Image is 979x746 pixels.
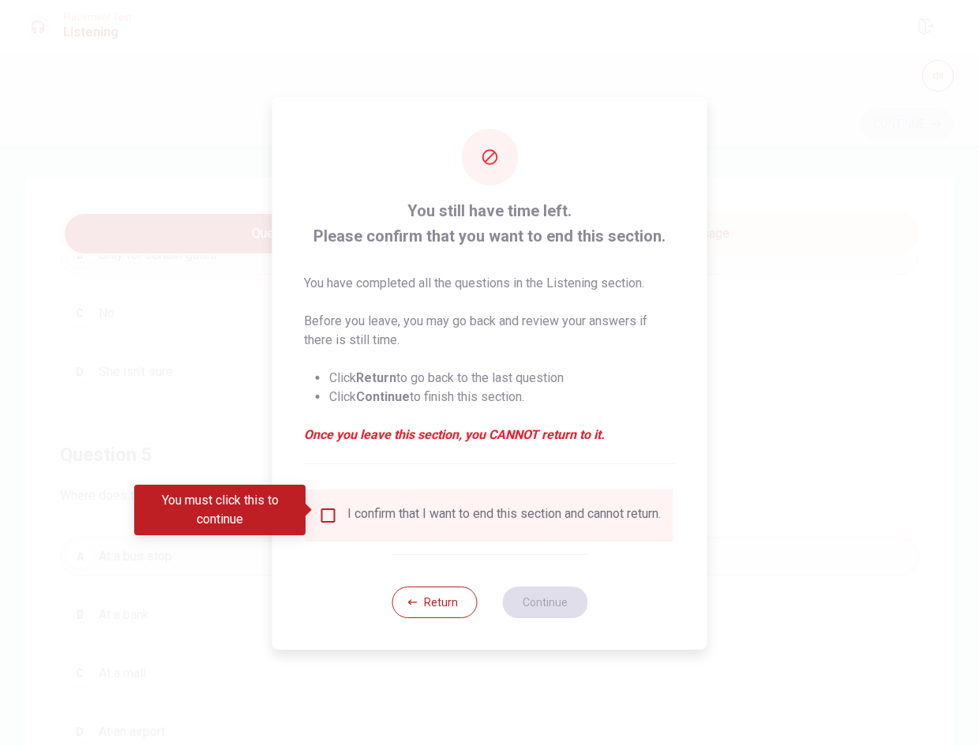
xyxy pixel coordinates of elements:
[329,388,676,407] li: Click to finish this section.
[134,485,306,535] div: You must click this to continue
[347,506,661,525] div: I confirm that I want to end this section and cannot return.
[502,587,587,618] button: Continue
[392,587,477,618] button: Return
[356,389,410,404] strong: Continue
[319,506,338,525] span: You must click this to continue
[356,370,396,385] strong: Return
[304,312,676,350] p: Before you leave, you may go back and review your answers if there is still time.
[329,369,676,388] li: Click to go back to the last question
[304,425,676,444] em: Once you leave this section, you CANNOT return to it.
[304,274,676,293] p: You have completed all the questions in the Listening section.
[304,198,676,249] span: You still have time left. Please confirm that you want to end this section.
